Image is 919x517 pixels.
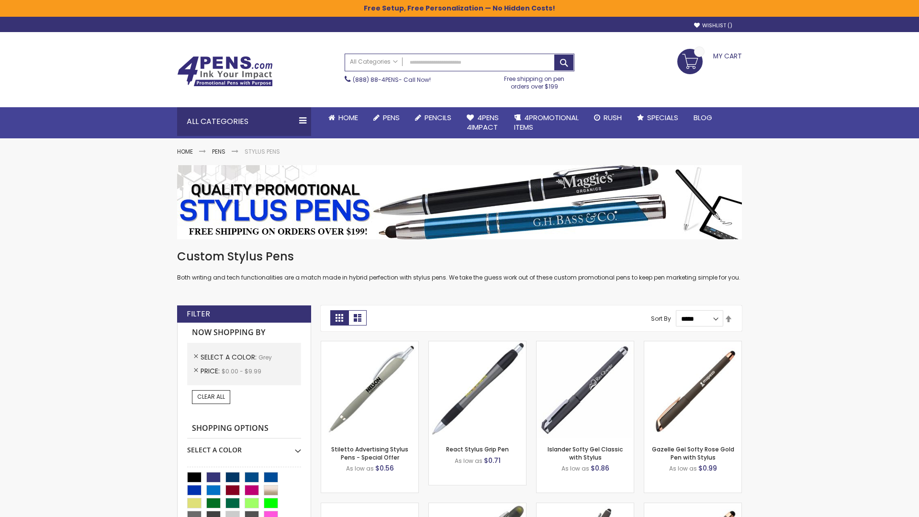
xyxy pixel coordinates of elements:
img: Gazelle Gel Softy Rose Gold Pen with Stylus-Grey [644,341,741,438]
span: As low as [346,464,374,472]
div: All Categories [177,107,311,136]
span: Pencils [425,112,451,123]
a: Wishlist [694,22,732,29]
img: Islander Softy Gel Classic with Stylus-Grey [537,341,634,438]
strong: Now Shopping by [187,323,301,343]
span: $0.86 [591,463,609,473]
span: Blog [694,112,712,123]
a: React Stylus Grip Pen-Grey [429,341,526,349]
strong: Grid [330,310,348,326]
a: Pens [212,147,225,156]
span: As low as [669,464,697,472]
div: Both writing and tech functionalities are a match made in hybrid perfection with stylus pens. We ... [177,249,742,282]
span: Price [201,366,222,376]
span: As low as [455,457,482,465]
span: As low as [561,464,589,472]
a: (888) 88-4PENS [353,76,399,84]
a: Custom Soft Touch® Metal Pens with Stylus-Grey [537,503,634,511]
span: Grey [258,353,272,361]
strong: Shopping Options [187,418,301,439]
a: 4PROMOTIONALITEMS [506,107,586,138]
img: Stiletto Advertising Stylus Pens-Grey [321,341,418,438]
a: Cyber Stylus 0.7mm Fine Point Gel Grip Pen-Grey [321,503,418,511]
div: Free shipping on pen orders over $199 [494,71,575,90]
a: Rush [586,107,629,128]
span: Rush [604,112,622,123]
label: Sort By [651,315,671,323]
span: All Categories [350,58,398,66]
a: Islander Softy Rose Gold Gel Pen with Stylus-Grey [644,503,741,511]
a: Islander Softy Gel Classic with Stylus-Grey [537,341,634,349]
img: 4Pens Custom Pens and Promotional Products [177,56,273,87]
a: 4Pens4impact [459,107,506,138]
strong: Stylus Pens [245,147,280,156]
span: $0.99 [698,463,717,473]
a: React Stylus Grip Pen [446,445,509,453]
div: Select A Color [187,438,301,455]
span: Select A Color [201,352,258,362]
a: Home [177,147,193,156]
a: Pencils [407,107,459,128]
a: All Categories [345,54,403,70]
span: $0.71 [484,456,501,465]
a: Gazelle Gel Softy Rose Gold Pen with Stylus-Grey [644,341,741,349]
span: - Call Now! [353,76,431,84]
a: Pens [366,107,407,128]
span: 4Pens 4impact [467,112,499,132]
img: Stylus Pens [177,165,742,239]
h1: Custom Stylus Pens [177,249,742,264]
a: Islander Softy Gel Classic with Stylus [548,445,623,461]
a: Clear All [192,390,230,404]
a: Stiletto Advertising Stylus Pens - Special Offer [331,445,408,461]
img: React Stylus Grip Pen-Grey [429,341,526,438]
span: Pens [383,112,400,123]
a: Home [321,107,366,128]
span: Clear All [197,393,225,401]
a: Specials [629,107,686,128]
a: Stiletto Advertising Stylus Pens-Grey [321,341,418,349]
strong: Filter [187,309,210,319]
a: Gazelle Gel Softy Rose Gold Pen with Stylus [652,445,734,461]
span: Home [338,112,358,123]
a: Souvenir® Jalan Highlighter Stylus Pen Combo-Grey [429,503,526,511]
span: $0.56 [375,463,394,473]
span: $0.00 - $9.99 [222,367,261,375]
span: 4PROMOTIONAL ITEMS [514,112,579,132]
span: Specials [647,112,678,123]
a: Blog [686,107,720,128]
